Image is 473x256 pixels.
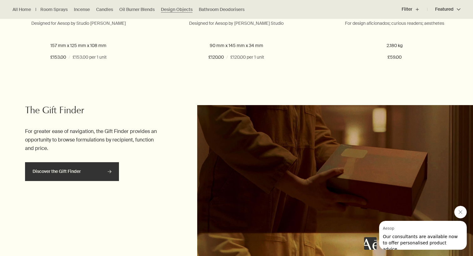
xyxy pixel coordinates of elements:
[230,54,264,61] span: £120.00 per 1 unit
[364,237,377,250] iframe: no content
[96,7,113,13] a: Candles
[13,7,31,13] a: All Home
[325,20,464,26] p: For design aficionados; curious readers; aesthetes
[364,206,467,250] div: Aesop says "Our consultants are available now to offer personalised product advice.". Open messag...
[25,162,119,181] a: Discover the Gift Finder
[454,206,467,218] iframe: Close message from Aesop
[379,221,467,250] iframe: Message from Aesop
[226,54,228,61] span: /
[25,105,158,118] h2: The Gift Finder
[9,20,148,26] p: Designed for Aesop by Studio [PERSON_NAME]
[208,54,224,61] span: £120.00
[161,7,193,13] a: Design Objects
[25,127,158,153] p: For greater ease of navigation, the Gift Finder provides an opportunity to browse formulations by...
[388,54,402,61] span: £59.00
[167,20,306,26] p: Designed for Aesop by [PERSON_NAME] Studio
[119,7,155,13] a: Oil Burner Blends
[4,13,79,31] span: Our consultants are available now to offer personalised product advice.
[74,7,90,13] a: Incense
[199,7,244,13] a: Bathroom Deodorisers
[402,2,427,17] button: Filter
[427,2,460,17] button: Featured
[69,54,70,61] span: /
[40,7,68,13] a: Room Sprays
[50,54,66,61] span: £153.00
[73,54,107,61] span: £153.00 per 1 unit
